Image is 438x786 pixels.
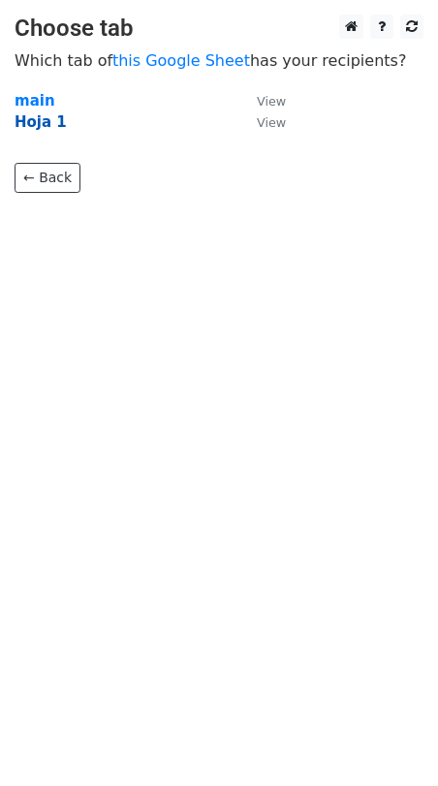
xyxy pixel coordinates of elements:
p: Which tab of has your recipients? [15,50,423,71]
h3: Choose tab [15,15,423,43]
div: Widget de chat [341,693,438,786]
iframe: Chat Widget [341,693,438,786]
a: ← Back [15,163,80,193]
small: View [257,115,286,130]
a: View [237,92,286,110]
a: View [237,113,286,131]
a: Hoja 1 [15,113,67,131]
a: main [15,92,55,110]
small: View [257,94,286,109]
a: this Google Sheet [112,51,250,70]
